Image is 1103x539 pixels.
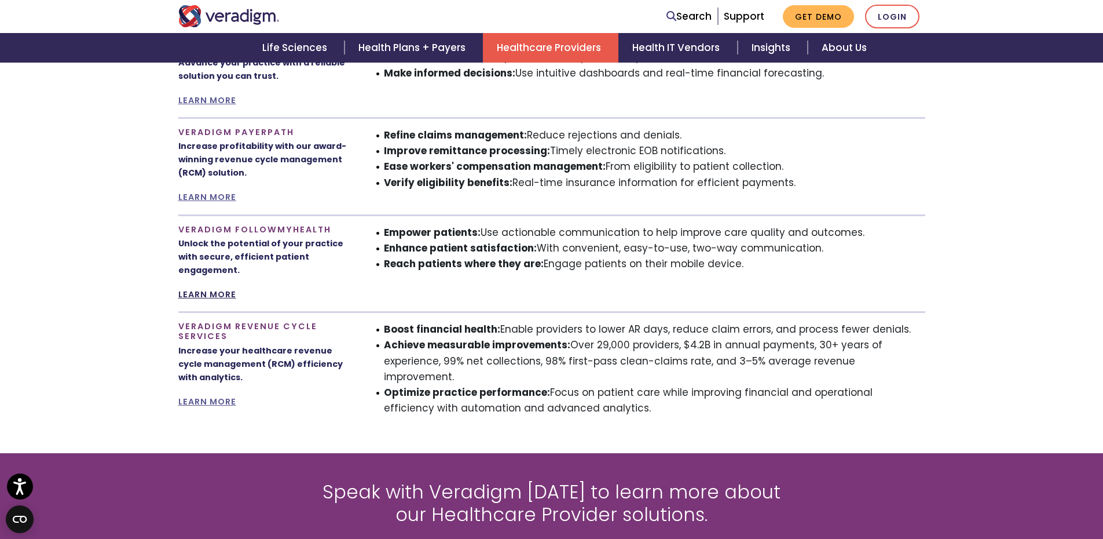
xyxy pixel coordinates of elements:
[178,5,280,27] img: Veradigm logo
[618,33,737,63] a: Health IT Vendors
[384,128,925,143] li: Reduce rejections and denials.
[384,338,570,352] strong: Achieve measurable improvements:
[178,322,352,342] h4: Veradigm Revenue Cycle Services
[384,128,527,142] strong: Refine claims management:
[384,66,515,80] strong: Make informed decisions:
[483,33,618,63] a: Healthcare Providers
[384,337,925,385] li: Over 29,000 providers, $4.2B in annual payments, 30+ years of experience, 99% net collections, 98...
[384,241,925,256] li: With convenient, easy-to-use, two-way communication.
[865,5,919,28] a: Login
[178,94,236,106] a: LEARN MORE
[178,191,236,203] a: LEARN MORE
[384,241,537,255] strong: Enhance patient satisfaction:
[306,481,798,526] h2: Speak with Veradigm [DATE] to learn more about our Healthcare Provider solutions.
[178,225,352,235] h4: Veradigm FollowMyHealth
[384,256,925,272] li: Engage patients on their mobile device.
[384,257,544,271] strong: Reach patients where they are:
[384,385,925,416] li: Focus on patient care while improving financial and operational efficiency with automation and ad...
[384,144,550,158] strong: Improve remittance processing:
[178,128,352,137] h4: Veradigm Payerpath
[178,344,352,384] p: Increase your healthcare revenue cycle management (RCM) efficiency with analytics.
[384,143,925,159] li: Timely electronic EOB notifications.
[783,5,854,28] a: Get Demo
[808,33,881,63] a: About Us
[178,140,352,180] p: Increase profitability with our award-winning revenue cycle management (RCM) solution.
[345,33,483,63] a: Health Plans + Payers
[6,505,34,533] button: Open CMP widget
[384,225,925,241] li: Use actionable communication to help improve care quality and outcomes.
[178,289,236,300] a: LEARN MORE
[384,225,481,239] strong: Empower patients:
[384,159,606,173] strong: Ease workers' compensation management:
[384,175,925,191] li: Real-time insurance information for efficient payments.
[178,396,236,407] a: LEARN MORE
[384,176,512,190] strong: Verify eligibility benefits:
[384,385,550,399] strong: Optimize practice performance:
[666,9,712,24] a: Search
[248,33,345,63] a: Life Sciences
[384,322,925,337] li: Enable providers to lower AR days, reduce claim errors, and process fewer denials.
[724,9,764,23] a: Support
[384,65,925,81] li: Use intuitive dashboards and real-time financial forecasting.
[178,56,352,83] p: Advance your practice with a reliable solution you can trust.
[384,159,925,174] li: From eligibility to patient collection.
[738,33,808,63] a: Insights
[873,143,1089,525] iframe: Drift Chat Widget
[178,237,352,277] p: Unlock the potential of your practice with secure, efficient patient engagement.
[384,322,500,336] strong: Boost financial health:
